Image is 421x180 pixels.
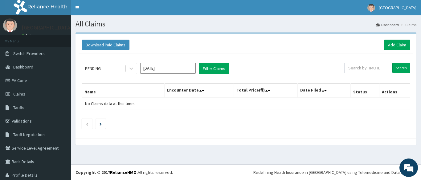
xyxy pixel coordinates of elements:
[234,84,298,98] th: Total Price(₦)
[379,84,410,98] th: Actions
[13,51,45,56] span: Switch Providers
[165,84,234,98] th: Encounter Date
[13,64,33,70] span: Dashboard
[399,22,416,27] li: Claims
[86,121,88,127] a: Previous page
[22,25,72,30] p: [GEOGRAPHIC_DATA]
[140,63,196,74] input: Select Month and Year
[85,101,135,106] span: No Claims data at this time.
[76,170,138,175] strong: Copyright © 2017 .
[85,65,101,72] div: PENDING
[199,63,229,74] button: Filter Claims
[253,169,416,175] div: Redefining Heath Insurance in [GEOGRAPHIC_DATA] using Telemedicine and Data Science!
[367,4,375,12] img: User Image
[13,91,25,97] span: Claims
[13,105,24,110] span: Tariffs
[298,84,351,98] th: Date Filed
[82,40,129,50] button: Download Paid Claims
[344,63,390,73] input: Search by HMO ID
[376,22,399,27] a: Dashboard
[22,33,36,38] a: Online
[76,20,416,28] h1: All Claims
[384,40,410,50] a: Add Claim
[379,5,416,10] span: [GEOGRAPHIC_DATA]
[3,18,17,32] img: User Image
[82,84,165,98] th: Name
[351,84,379,98] th: Status
[392,63,410,73] input: Search
[71,164,421,180] footer: All rights reserved.
[13,132,45,137] span: Tariff Negotiation
[110,170,137,175] a: RelianceHMO
[100,121,102,127] a: Next page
